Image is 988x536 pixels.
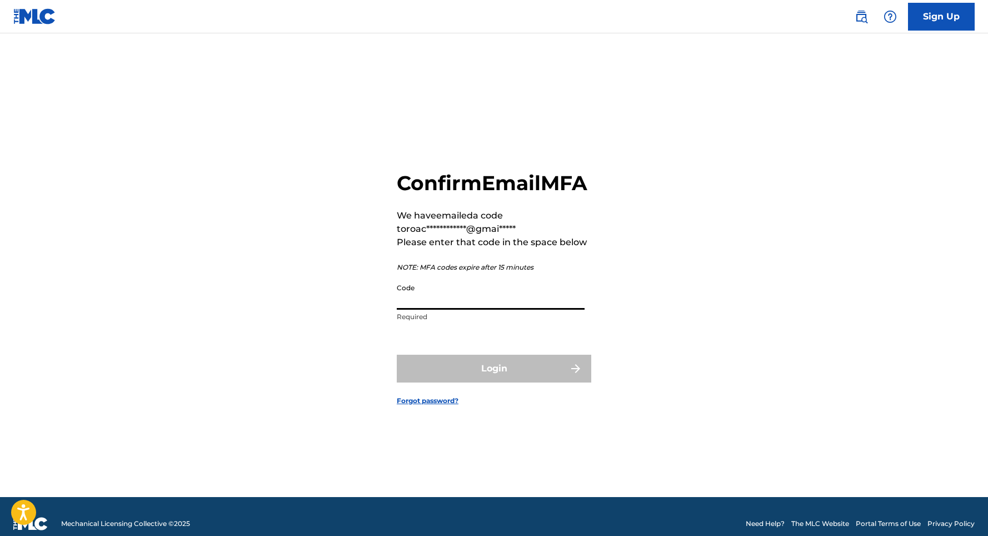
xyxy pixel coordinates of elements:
[13,8,56,24] img: MLC Logo
[855,10,868,23] img: search
[908,3,975,31] a: Sign Up
[397,262,591,272] p: NOTE: MFA codes expire after 15 minutes
[791,519,849,529] a: The MLC Website
[856,519,921,529] a: Portal Terms of Use
[61,519,190,529] span: Mechanical Licensing Collective © 2025
[927,519,975,529] a: Privacy Policy
[879,6,901,28] div: Help
[397,171,591,196] h2: Confirm Email MFA
[850,6,872,28] a: Public Search
[397,396,458,406] a: Forgot password?
[397,236,591,249] p: Please enter that code in the space below
[884,10,897,23] img: help
[746,519,785,529] a: Need Help?
[13,517,48,530] img: logo
[397,312,585,322] p: Required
